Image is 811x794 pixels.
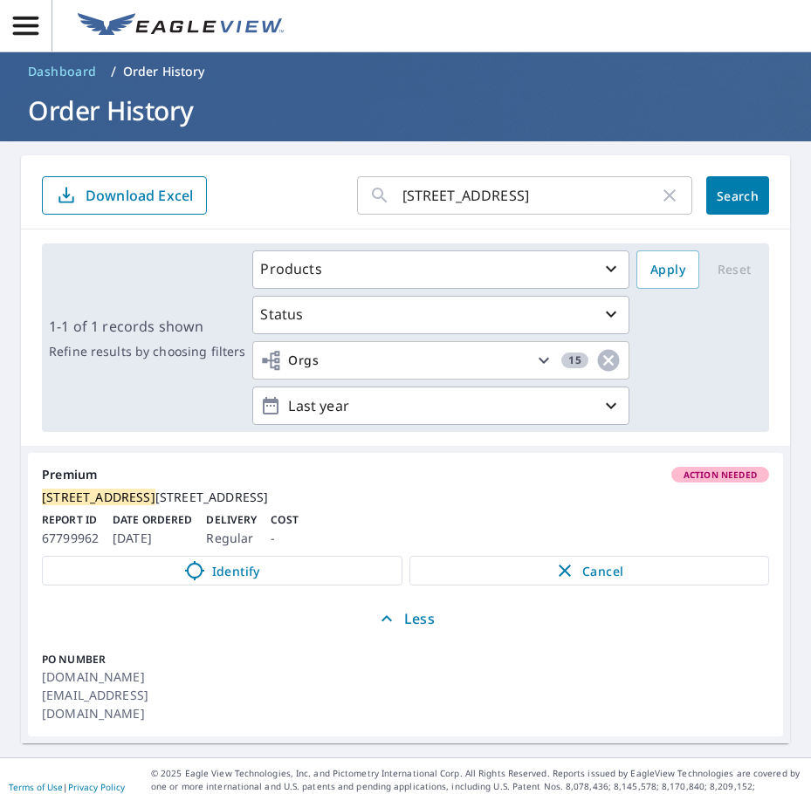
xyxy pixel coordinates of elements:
[49,344,245,359] p: Refine results by choosing filters
[9,781,63,793] a: Terms of Use
[28,63,97,80] span: Dashboard
[28,599,783,638] button: Less
[42,489,769,505] div: [STREET_ADDRESS]
[78,13,284,39] img: EV Logo
[706,176,769,215] button: Search
[68,781,125,793] a: Privacy Policy
[271,528,298,549] p: -
[376,608,435,629] p: Less
[42,652,195,667] p: PO Number
[113,528,192,549] p: [DATE]
[650,259,685,281] span: Apply
[252,250,629,289] button: Products
[271,512,298,528] p: Cost
[561,354,588,366] span: 15
[49,316,245,337] p: 1-1 of 1 records shown
[206,528,257,549] p: Regular
[260,258,321,279] p: Products
[123,63,205,80] p: Order History
[28,453,783,599] a: PremiumAction Needed[STREET_ADDRESS][STREET_ADDRESS]Report ID67799962Date Ordered[DATE]DeliveryRe...
[402,171,659,220] input: Address, Report #, Claim ID, etc.
[111,61,116,82] li: /
[67,3,294,50] a: EV Logo
[673,469,767,481] span: Action Needed
[42,176,207,215] button: Download Excel
[636,250,699,289] button: Apply
[42,667,195,722] p: [DOMAIN_NAME][EMAIL_ADDRESS][DOMAIN_NAME]
[21,92,790,128] h1: Order History
[409,556,770,585] button: Cancel
[86,186,193,205] p: Download Excel
[281,391,601,421] p: Last year
[21,58,790,86] nav: breadcrumb
[42,489,155,505] mark: [STREET_ADDRESS]
[9,782,125,792] p: |
[42,556,402,585] a: Identify
[21,58,104,86] a: Dashboard
[428,560,752,581] span: Cancel
[252,296,629,334] button: Status
[42,512,99,528] p: Report ID
[42,528,99,549] p: 67799962
[53,560,391,581] span: Identify
[720,188,755,204] span: Search
[260,350,319,372] span: Orgs
[260,304,303,325] p: Status
[113,512,192,528] p: Date Ordered
[252,387,629,425] button: Last year
[42,467,769,483] div: Premium
[206,512,257,528] p: Delivery
[252,341,629,380] button: Orgs15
